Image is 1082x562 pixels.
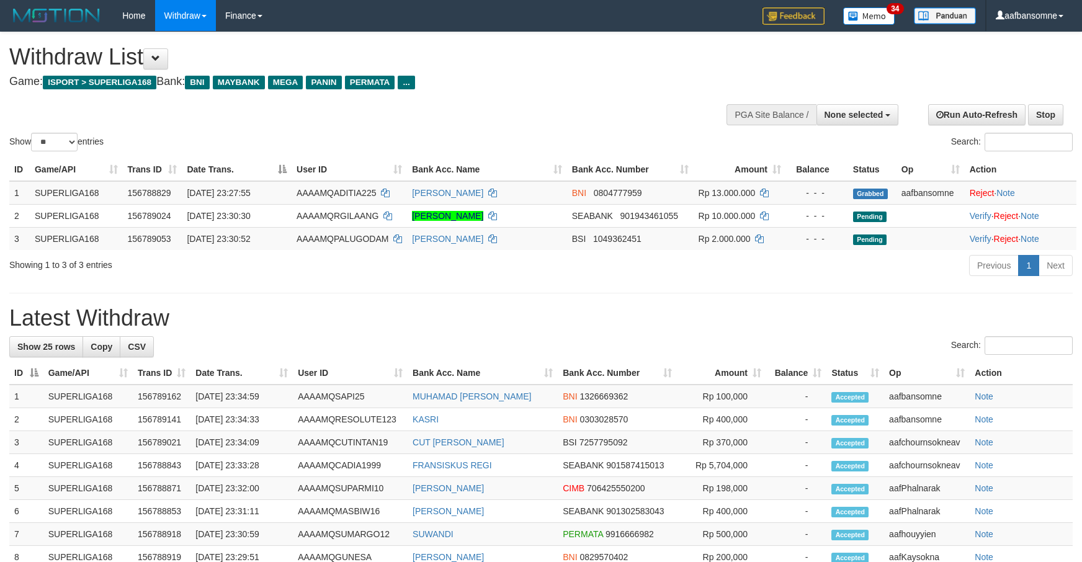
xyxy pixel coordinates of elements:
td: aafPhalnarak [884,500,970,523]
td: 6 [9,500,43,523]
span: BNI [185,76,209,89]
td: 156788853 [133,500,190,523]
span: BNI [563,391,577,401]
td: AAAAMQRESOLUTE123 [293,408,408,431]
td: [DATE] 23:34:33 [190,408,293,431]
td: SUPERLIGA168 [43,523,133,546]
div: Showing 1 to 3 of 3 entries [9,254,442,271]
td: 156788918 [133,523,190,546]
span: PANIN [306,76,341,89]
td: SUPERLIGA168 [43,500,133,523]
span: Show 25 rows [17,342,75,352]
span: PERMATA [563,529,603,539]
td: - [766,431,826,454]
td: AAAAMQMASBIW16 [293,500,408,523]
td: - [766,454,826,477]
span: BNI [563,414,577,424]
td: Rp 400,000 [677,500,766,523]
span: Rp 2.000.000 [699,234,751,244]
th: User ID: activate to sort column ascending [292,158,407,181]
th: Op: activate to sort column ascending [884,362,970,385]
td: SUPERLIGA168 [30,227,123,250]
td: SUPERLIGA168 [43,477,133,500]
a: Note [975,460,993,470]
th: Game/API: activate to sort column ascending [30,158,123,181]
a: Verify [970,211,991,221]
th: Status: activate to sort column ascending [826,362,884,385]
th: User ID: activate to sort column ascending [293,362,408,385]
td: 7 [9,523,43,546]
label: Search: [951,336,1073,355]
td: AAAAMQCADIA1999 [293,454,408,477]
span: Copy 0303028570 to clipboard [579,414,628,424]
span: PERMATA [345,76,395,89]
td: · · [965,204,1076,227]
span: 156789053 [128,234,171,244]
a: Reject [994,211,1019,221]
img: Button%20Memo.svg [843,7,895,25]
td: Rp 370,000 [677,431,766,454]
td: SUPERLIGA168 [43,385,133,408]
td: - [766,477,826,500]
span: [DATE] 23:30:30 [187,211,250,221]
a: Note [975,414,993,424]
td: 2 [9,408,43,431]
td: [DATE] 23:30:59 [190,523,293,546]
a: Run Auto-Refresh [928,104,1026,125]
th: Date Trans.: activate to sort column descending [182,158,292,181]
th: ID [9,158,30,181]
select: Showentries [31,133,78,151]
span: CSV [128,342,146,352]
span: BSI [563,437,577,447]
span: Rp 13.000.000 [699,188,756,198]
th: Action [970,362,1073,385]
td: SUPERLIGA168 [43,431,133,454]
span: Accepted [831,392,869,403]
td: [DATE] 23:32:00 [190,477,293,500]
span: Copy 1049362451 to clipboard [593,234,642,244]
a: [PERSON_NAME] [412,234,483,244]
td: AAAAMQSUPARMI10 [293,477,408,500]
td: 1 [9,181,30,205]
span: Copy 0804777959 to clipboard [594,188,642,198]
a: Note [975,483,993,493]
span: Copy 7257795092 to clipboard [579,437,628,447]
span: Accepted [831,484,869,494]
a: Copy [83,336,120,357]
span: Pending [853,212,887,222]
a: [PERSON_NAME] [413,506,484,516]
span: Copy 9916666982 to clipboard [606,529,654,539]
span: AAAAMQADITIA225 [297,188,376,198]
td: aafbansomne [896,181,965,205]
td: Rp 5,704,000 [677,454,766,477]
td: 2 [9,204,30,227]
span: AAAAMQPALUGODAM [297,234,388,244]
a: [PERSON_NAME] [412,211,483,221]
a: Previous [969,255,1019,276]
th: Bank Acc. Name: activate to sort column ascending [407,158,567,181]
td: - [766,523,826,546]
span: SEABANK [572,211,613,221]
td: aafPhalnarak [884,477,970,500]
a: Verify [970,234,991,244]
span: None selected [825,110,883,120]
td: aafbansomne [884,408,970,431]
td: Rp 198,000 [677,477,766,500]
span: Copy 1326669362 to clipboard [579,391,628,401]
a: Next [1039,255,1073,276]
img: panduan.png [914,7,976,24]
span: CIMB [563,483,584,493]
span: Copy 901943461055 to clipboard [620,211,678,221]
span: ... [398,76,414,89]
td: SUPERLIGA168 [43,454,133,477]
input: Search: [985,133,1073,151]
a: [PERSON_NAME] [412,188,483,198]
a: MUHAMAD [PERSON_NAME] [413,391,531,401]
span: Accepted [831,507,869,517]
th: Balance [786,158,848,181]
label: Show entries [9,133,104,151]
a: Note [996,188,1015,198]
td: 156789141 [133,408,190,431]
th: Bank Acc. Number: activate to sort column ascending [558,362,677,385]
a: CUT [PERSON_NAME] [413,437,504,447]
